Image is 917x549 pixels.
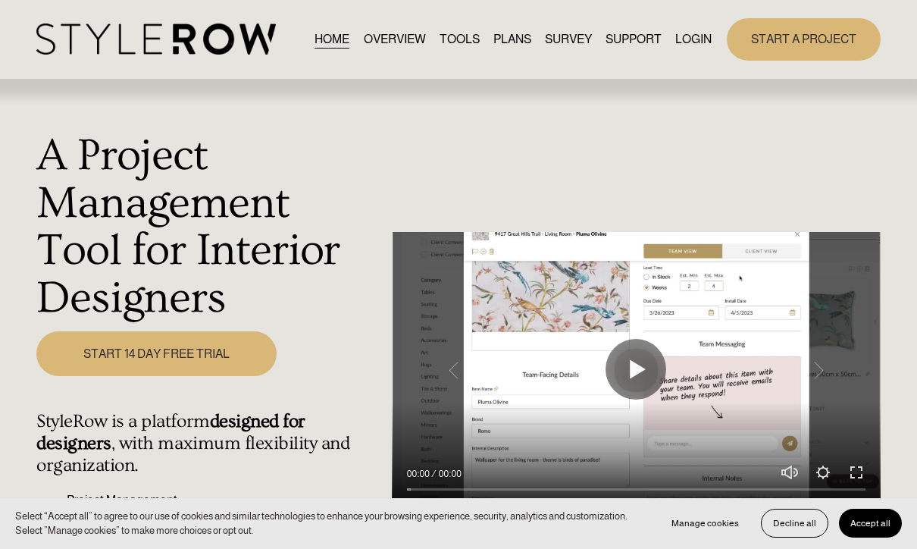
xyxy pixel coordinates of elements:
[850,518,890,529] span: Accept all
[407,466,433,482] div: Current time
[407,484,865,494] input: Seek
[675,29,712,49] a: LOGIN
[773,518,816,529] span: Decline all
[15,509,645,538] p: Select “Accept all” to agree to our use of cookies and similar technologies to enhance your brows...
[606,30,662,49] span: SUPPORT
[727,18,881,60] a: START A PROJECT
[660,509,750,538] button: Manage cookies
[315,29,349,49] a: HOME
[606,29,662,49] a: folder dropdown
[36,133,383,324] h1: A Project Management Tool for Interior Designers
[545,29,592,49] a: SURVEY
[606,339,666,400] button: Play
[36,411,309,453] strong: designed for designers
[671,518,739,529] span: Manage cookies
[440,29,480,49] a: TOOLS
[433,466,465,482] div: Duration
[364,29,426,49] a: OVERVIEW
[36,24,275,55] img: StyleRow
[493,29,531,49] a: PLANS
[761,509,828,538] button: Decline all
[36,411,383,477] h4: StyleRow is a platform , with maximum flexibility and organization.
[67,491,383,510] p: Project Management
[839,509,902,538] button: Accept all
[36,331,277,376] a: START 14 DAY FREE TRIAL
